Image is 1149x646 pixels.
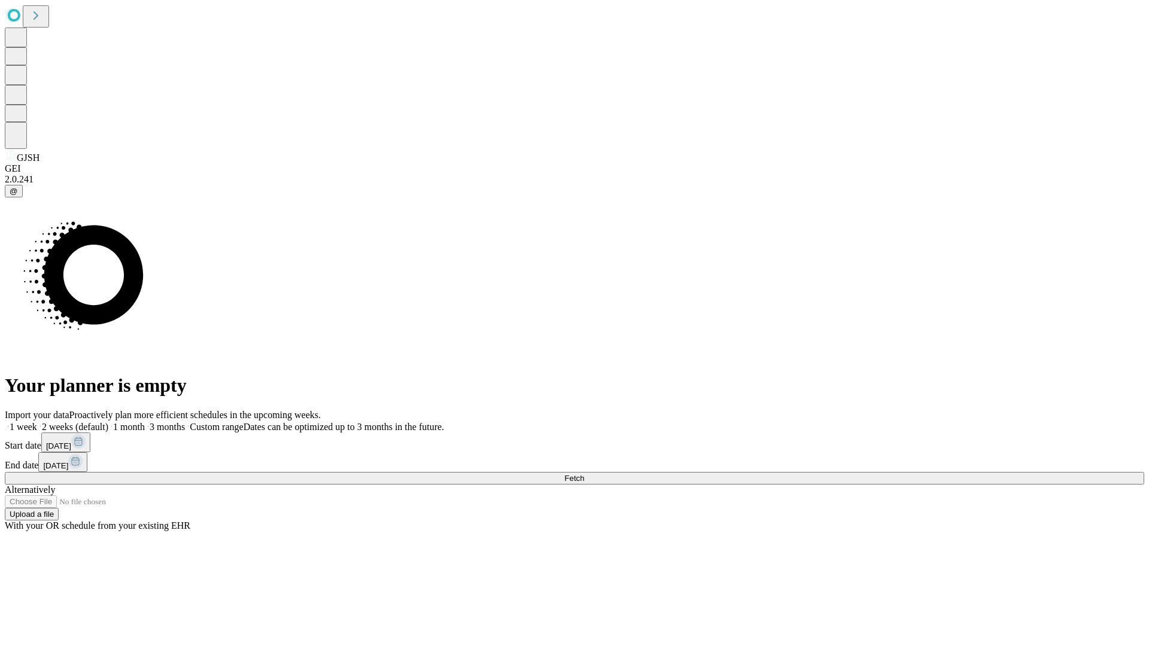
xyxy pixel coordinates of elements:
div: GEI [5,163,1144,174]
span: Fetch [564,474,584,483]
span: 1 week [10,422,37,432]
div: Start date [5,432,1144,452]
span: [DATE] [43,461,68,470]
span: Alternatively [5,484,55,495]
button: [DATE] [38,452,87,472]
span: Proactively plan more efficient schedules in the upcoming weeks. [69,410,321,420]
span: With your OR schedule from your existing EHR [5,520,190,531]
button: [DATE] [41,432,90,452]
button: @ [5,185,23,197]
span: Import your data [5,410,69,420]
span: @ [10,187,18,196]
div: 2.0.241 [5,174,1144,185]
button: Fetch [5,472,1144,484]
h1: Your planner is empty [5,374,1144,397]
div: End date [5,452,1144,472]
button: Upload a file [5,508,59,520]
span: 1 month [113,422,145,432]
span: 2 weeks (default) [42,422,108,432]
span: Dates can be optimized up to 3 months in the future. [244,422,444,432]
span: GJSH [17,153,39,163]
span: [DATE] [46,441,71,450]
span: 3 months [150,422,185,432]
span: Custom range [190,422,243,432]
